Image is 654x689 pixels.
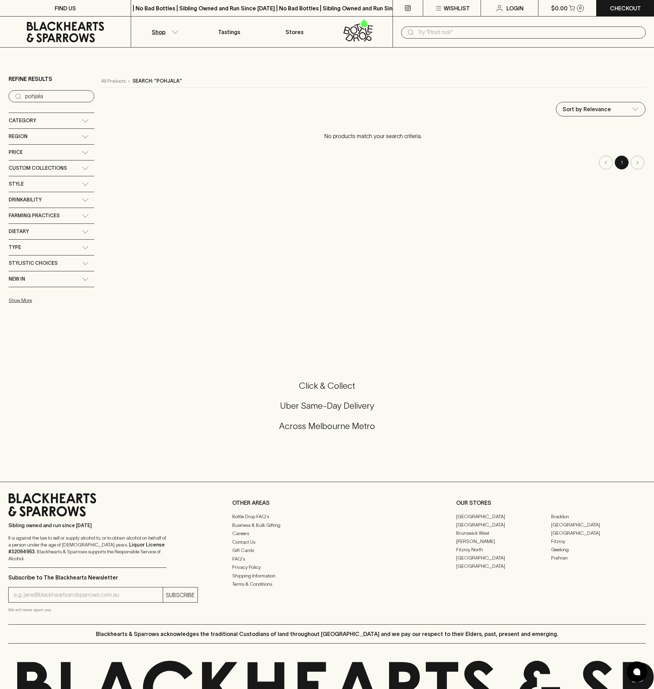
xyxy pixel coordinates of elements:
[9,208,94,223] div: Farming Practices
[9,145,94,160] div: Price
[9,293,99,307] button: Show More
[456,521,551,529] a: [GEOGRAPHIC_DATA]
[96,630,558,638] p: Blackhearts & Sparrows acknowledges the traditional Custodians of land throughout [GEOGRAPHIC_DAT...
[232,563,422,572] a: Privacy Policy
[551,529,646,537] a: [GEOGRAPHIC_DATA]
[131,17,196,47] button: Shop
[551,554,646,562] a: Prahran
[418,27,640,38] input: Try "Pinot noir"
[25,91,89,102] input: Try “Pinot noir”
[8,573,198,582] p: Subscribe to The Blackhearts Newsletter
[163,587,197,602] button: SUBSCRIBE
[8,420,646,432] h5: Across Melbourne Metro
[9,164,67,173] span: Custom Collections
[556,102,645,116] div: Sort by Relevance
[196,17,262,47] a: Tastings
[9,224,94,239] div: Dietary
[456,554,551,562] a: [GEOGRAPHIC_DATA]
[456,512,551,521] a: [GEOGRAPHIC_DATA]
[9,227,29,236] span: Dietary
[8,400,646,411] h5: Uber Same-Day Delivery
[152,28,165,36] p: Shop
[562,105,611,113] p: Sort by Relevance
[55,4,76,12] p: FIND US
[456,499,646,507] p: OUR STORES
[9,255,94,271] div: Stylistic Choices
[232,555,422,563] a: FAQ's
[232,521,422,529] a: Business & Bulk Gifting
[232,546,422,555] a: Gift Cards
[456,529,551,537] a: Brunswick West
[9,275,25,283] span: New In
[218,28,240,36] p: Tastings
[9,192,94,208] div: Drinkability
[128,77,130,85] p: ›
[456,537,551,545] a: [PERSON_NAME]
[9,129,94,144] div: Region
[9,196,42,204] span: Drinkability
[14,589,163,601] input: e.g. jane@blackheartsandsparrows.com.au
[9,113,94,128] div: Category
[9,243,21,252] span: Type
[9,240,94,255] div: Type
[232,499,422,507] p: OTHER AREAS
[9,180,24,188] span: Style
[262,17,327,47] a: Stores
[551,512,646,521] a: Braddon
[9,132,28,141] span: Region
[615,156,629,169] button: page 1
[579,6,582,10] p: 0
[9,148,23,157] span: Price
[232,580,422,588] a: Terms & Conditions
[9,160,94,176] div: Custom Collections
[8,380,646,392] h5: Click & Collect
[551,537,646,545] a: Fitzroy
[456,562,551,570] a: [GEOGRAPHIC_DATA]
[9,259,57,268] span: Stylistic Choices
[9,116,36,125] span: Category
[444,4,470,12] p: Wishlist
[610,4,641,12] p: Checkout
[101,77,126,85] a: All Products
[8,522,167,529] p: Sibling owned and run since [DATE]
[166,591,195,599] p: SUBSCRIBE
[551,521,646,529] a: [GEOGRAPHIC_DATA]
[132,77,182,85] p: Search: "pohjala"
[551,545,646,554] a: Geelong
[506,4,524,12] p: Login
[232,538,422,546] a: Contact Us
[101,125,645,147] p: No products match your search criteria.
[633,668,640,675] img: bubble-icon
[8,606,198,613] p: We will never spam you
[551,4,568,12] p: $0.00
[9,211,60,220] span: Farming Practices
[456,545,551,554] a: Fitzroy North
[232,513,422,521] a: Bottle Drop FAQ's
[286,28,303,36] p: Stores
[101,156,645,169] nav: pagination navigation
[8,353,646,468] div: Call to action block
[9,75,52,83] p: Refine Results
[232,572,422,580] a: Shipping Information
[232,530,422,538] a: Careers
[9,176,94,192] div: Style
[9,271,94,287] div: New In
[8,534,167,562] p: It is against the law to sell or supply alcohol to, or to obtain alcohol on behalf of a person un...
